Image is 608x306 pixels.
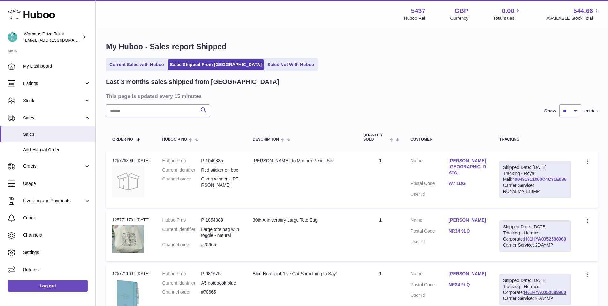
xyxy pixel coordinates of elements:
[454,7,468,15] strong: GBP
[502,7,514,15] span: 0.00
[112,217,150,223] div: 125771170 | [DATE]
[112,158,150,164] div: 125776396 | [DATE]
[503,278,567,284] div: Shipped Date: [DATE]
[499,274,571,305] div: Tracking - Hermes Corporate:
[448,271,486,277] a: [PERSON_NAME]
[162,217,201,223] dt: Huboo P no
[448,217,486,223] a: [PERSON_NAME]
[23,180,91,187] span: Usage
[544,108,556,114] label: Show
[546,15,600,21] span: AVAILABLE Stock Total
[253,137,279,142] span: Description
[410,292,448,298] dt: User Id
[162,280,201,286] dt: Current identifier
[112,137,133,142] span: Order No
[410,282,448,289] dt: Postal Code
[162,226,201,239] dt: Current identifier
[106,93,596,100] h3: This page is updated every 15 minutes
[503,224,567,230] div: Shipped Date: [DATE]
[24,31,81,43] div: Womens Prize Trust
[162,289,201,295] dt: Channel order
[410,180,448,188] dt: Postal Code
[410,158,448,178] dt: Name
[524,236,566,241] a: H01HYA0052588960
[201,242,240,248] dd: #70665
[201,167,240,173] dd: Red sticker on box
[357,211,404,261] td: 1
[493,15,522,21] span: Total sales
[503,164,567,171] div: Shipped Date: [DATE]
[410,137,486,142] div: Customer
[8,32,17,42] img: info@womensprizeforfiction.co.uk
[448,158,486,176] a: [PERSON_NAME][GEOGRAPHIC_DATA]
[162,176,201,188] dt: Channel order
[162,137,187,142] span: Huboo P no
[23,215,91,221] span: Cases
[112,225,144,253] img: 1755100480.jpg
[23,63,91,69] span: My Dashboard
[201,176,240,188] dd: Comp winner - [PERSON_NAME]
[24,37,94,42] span: [EMAIL_ADDRESS][DOMAIN_NAME]
[201,217,240,223] dd: P-1054388
[23,131,91,137] span: Sales
[410,228,448,236] dt: Postal Code
[23,163,84,169] span: Orders
[512,177,567,182] a: 400431911000C4C31E038
[411,7,425,15] strong: 5437
[265,59,316,70] a: Sales Not With Huboo
[23,232,91,238] span: Channels
[253,271,350,277] div: Blue Notebook 'I've Got Something to Say'
[503,182,567,195] div: Carrier Service: ROYALMAIL48MP
[499,220,571,252] div: Tracking - Hermes Corporate:
[410,191,448,197] dt: User Id
[106,42,598,52] h1: My Huboo - Sales report Shipped
[201,280,240,286] dd: A5 notebook blue
[584,108,598,114] span: entries
[162,271,201,277] dt: Huboo P no
[201,226,240,239] dd: Large tote bag with toggle - natural
[410,271,448,279] dt: Name
[162,242,201,248] dt: Channel order
[410,239,448,245] dt: User Id
[23,147,91,153] span: Add Manual Order
[168,59,264,70] a: Sales Shipped From [GEOGRAPHIC_DATA]
[106,78,279,86] h2: Last 3 months sales shipped from [GEOGRAPHIC_DATA]
[201,271,240,277] dd: P-981675
[201,158,240,164] dd: P-1040835
[23,249,91,256] span: Settings
[448,228,486,234] a: NR34 9LQ
[112,165,144,197] img: no-photo.jpg
[23,98,84,104] span: Stock
[499,161,571,198] div: Tracking - Royal Mail:
[524,290,566,295] a: H01HYA0052588960
[448,180,486,187] a: W7 1DG
[162,167,201,173] dt: Current identifier
[23,198,84,204] span: Invoicing and Payments
[162,158,201,164] dt: Huboo P no
[23,80,84,87] span: Listings
[499,137,571,142] div: Tracking
[450,15,469,21] div: Currency
[201,289,240,295] dd: #70665
[546,7,600,21] a: 544.66 AVAILABLE Stock Total
[363,133,388,142] span: Quantity Sold
[253,158,350,164] div: [PERSON_NAME] du Maurier Pencil Set
[107,59,166,70] a: Current Sales with Huboo
[404,15,425,21] div: Huboo Ref
[253,217,350,223] div: 30th Anniversary Large Tote Bag
[503,242,567,248] div: Carrier Service: 2DAYMP
[23,267,91,273] span: Returns
[23,115,84,121] span: Sales
[410,217,448,225] dt: Name
[493,7,522,21] a: 0.00 Total sales
[8,280,88,292] a: Log out
[574,7,593,15] span: 544.66
[357,151,404,208] td: 1
[503,295,567,302] div: Carrier Service: 2DAYMP
[448,282,486,288] a: NR34 9LQ
[112,271,150,277] div: 125771169 | [DATE]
